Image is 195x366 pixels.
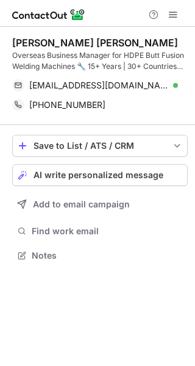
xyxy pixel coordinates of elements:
[12,164,188,186] button: AI write personalized message
[12,37,178,49] div: [PERSON_NAME] [PERSON_NAME]
[12,247,188,264] button: Notes
[32,250,183,261] span: Notes
[33,199,130,209] span: Add to email campaign
[12,50,188,72] div: Overseas Business Manager for HDPE Butt Fusion Welding Machines 🔧 15+ Years | 30+ Countries Served
[29,80,169,91] span: [EMAIL_ADDRESS][DOMAIN_NAME]
[29,99,105,110] span: [PHONE_NUMBER]
[12,193,188,215] button: Add to email campaign
[12,135,188,157] button: save-profile-one-click
[12,223,188,240] button: Find work email
[34,170,163,180] span: AI write personalized message
[34,141,166,151] div: Save to List / ATS / CRM
[32,226,183,237] span: Find work email
[12,7,85,22] img: ContactOut v5.3.10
